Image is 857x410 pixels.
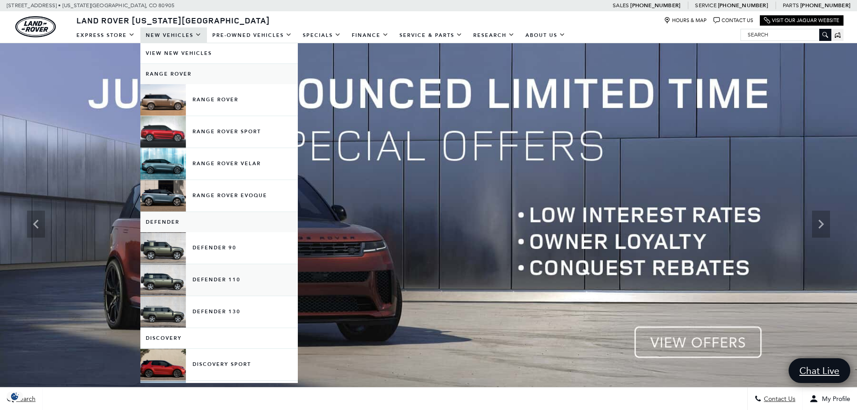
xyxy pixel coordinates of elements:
a: Specials [297,27,346,43]
a: Discovery Sport [140,349,298,380]
nav: Main Navigation [71,27,571,43]
section: Click to Open Cookie Consent Modal [4,392,25,401]
span: Parts [783,2,799,9]
a: Range Rover [140,64,298,84]
a: Contact Us [713,17,753,24]
a: Land Rover [US_STATE][GEOGRAPHIC_DATA] [71,15,275,26]
input: Search [741,29,831,40]
span: Contact Us [762,395,795,403]
a: Finance [346,27,394,43]
a: Range Rover Evoque [140,180,298,212]
a: Defender [140,212,298,232]
img: Land Rover [15,16,56,37]
a: Range Rover Sport [140,116,298,148]
img: Opt-Out Icon [4,392,25,401]
a: About Us [520,27,571,43]
span: Sales [613,2,629,9]
a: Chat Live [789,358,850,383]
a: [PHONE_NUMBER] [630,2,680,9]
a: land-rover [15,16,56,37]
a: EXPRESS STORE [71,27,140,43]
a: Pre-Owned Vehicles [207,27,297,43]
a: [STREET_ADDRESS] • [US_STATE][GEOGRAPHIC_DATA], CO 80905 [7,2,175,9]
button: Open user profile menu [803,387,857,410]
span: Land Rover [US_STATE][GEOGRAPHIC_DATA] [76,15,270,26]
a: Defender 110 [140,264,298,296]
div: Previous [27,211,45,238]
a: Discovery [140,328,298,348]
a: Range Rover [140,84,298,116]
a: Range Rover Velar [140,148,298,180]
a: [PHONE_NUMBER] [800,2,850,9]
a: Hours & Map [664,17,707,24]
span: Service [695,2,716,9]
a: [PHONE_NUMBER] [718,2,768,9]
a: Service & Parts [394,27,468,43]
a: Defender 130 [140,296,298,328]
a: Research [468,27,520,43]
div: Next [812,211,830,238]
a: Visit Our Jaguar Website [764,17,839,24]
a: Defender 90 [140,232,298,264]
span: Chat Live [795,365,844,377]
a: New Vehicles [140,27,207,43]
a: View New Vehicles [140,43,298,63]
span: My Profile [818,395,850,403]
